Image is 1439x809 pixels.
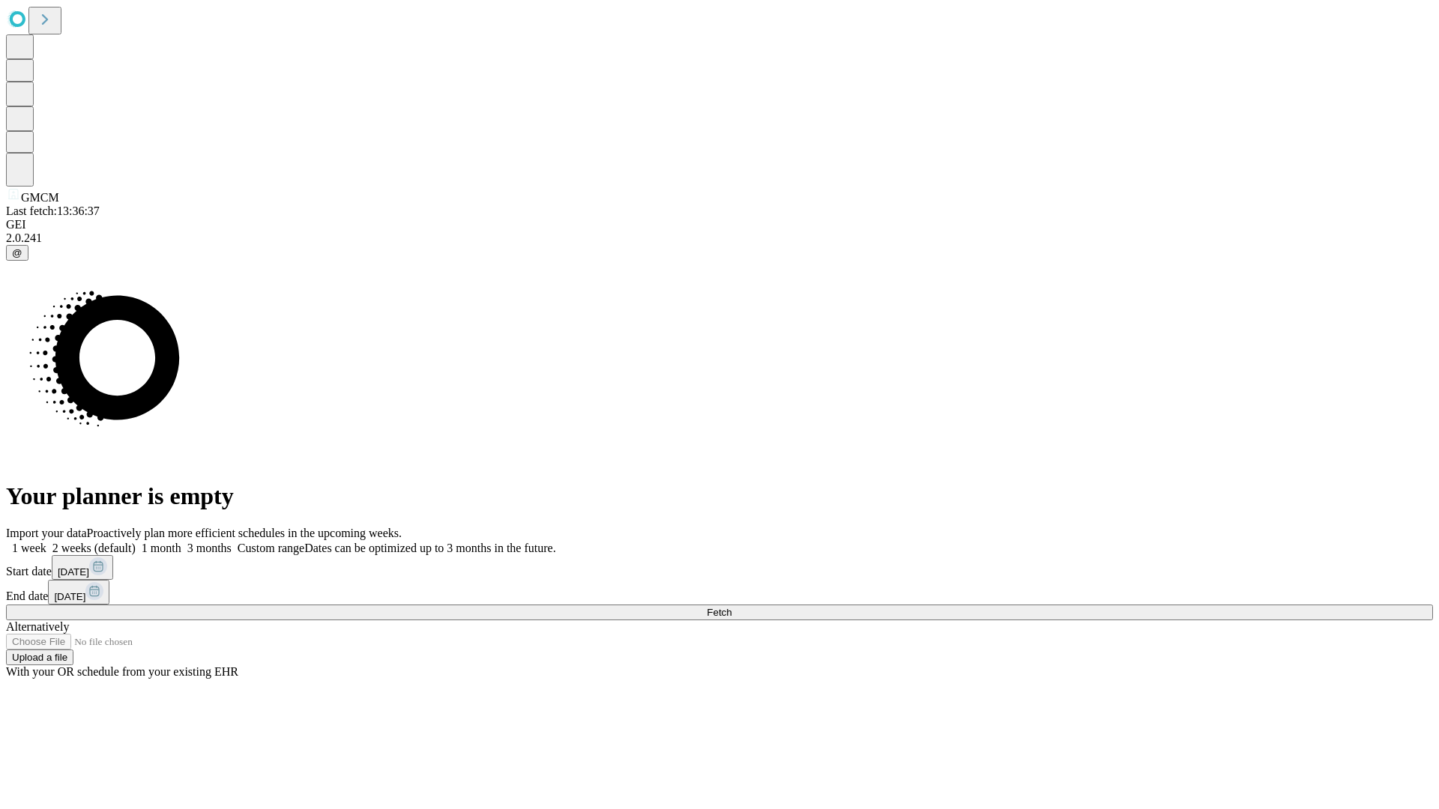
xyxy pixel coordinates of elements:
[12,247,22,258] span: @
[142,542,181,554] span: 1 month
[6,580,1433,605] div: End date
[6,665,238,678] span: With your OR schedule from your existing EHR
[6,482,1433,510] h1: Your planner is empty
[238,542,304,554] span: Custom range
[21,191,59,204] span: GMCM
[58,566,89,578] span: [DATE]
[6,245,28,261] button: @
[6,555,1433,580] div: Start date
[6,527,87,539] span: Import your data
[12,542,46,554] span: 1 week
[54,591,85,602] span: [DATE]
[6,649,73,665] button: Upload a file
[6,204,100,217] span: Last fetch: 13:36:37
[52,555,113,580] button: [DATE]
[6,218,1433,231] div: GEI
[707,607,731,618] span: Fetch
[48,580,109,605] button: [DATE]
[6,620,69,633] span: Alternatively
[6,231,1433,245] div: 2.0.241
[52,542,136,554] span: 2 weeks (default)
[87,527,402,539] span: Proactively plan more efficient schedules in the upcoming weeks.
[304,542,555,554] span: Dates can be optimized up to 3 months in the future.
[187,542,232,554] span: 3 months
[6,605,1433,620] button: Fetch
